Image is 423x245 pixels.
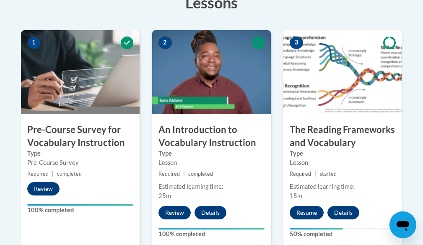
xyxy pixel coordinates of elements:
[158,192,171,199] span: 25m
[158,158,265,167] div: Lesson
[27,158,133,167] div: Pre-Course Survey
[290,158,396,167] div: Lesson
[21,30,140,114] img: Course Image
[158,149,265,158] label: Type
[290,182,396,191] div: Estimated learning time:
[290,206,324,219] button: Resume
[188,171,213,177] span: completed
[314,171,316,177] span: |
[158,229,265,239] label: 100% completed
[27,204,133,206] div: Your progress
[290,228,343,229] div: Your progress
[57,171,82,177] span: completed
[283,30,402,114] img: Course Image
[158,228,265,229] div: Your progress
[27,182,60,195] button: Review
[320,171,337,177] span: started
[152,30,271,114] img: Course Image
[327,206,359,219] button: Details
[183,171,185,177] span: |
[27,206,133,215] label: 100% completed
[152,123,271,149] h3: An Introduction to Vocabulary Instruction
[27,149,133,158] label: Type
[290,229,396,239] label: 50% completed
[389,211,416,238] iframe: Button to launch messaging window
[290,149,396,158] label: Type
[52,171,54,177] span: |
[290,192,302,199] span: 15m
[290,171,311,177] span: Required
[158,36,172,49] span: 2
[158,171,180,177] span: Required
[195,206,226,219] button: Details
[21,123,140,149] h3: Pre-Course Survey for Vocabulary Instruction
[158,182,265,191] div: Estimated learning time:
[27,171,49,177] span: Required
[283,123,402,149] h3: The Reading Frameworks and Vocabulary
[158,206,191,219] button: Review
[290,36,303,49] span: 3
[27,36,41,49] span: 1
